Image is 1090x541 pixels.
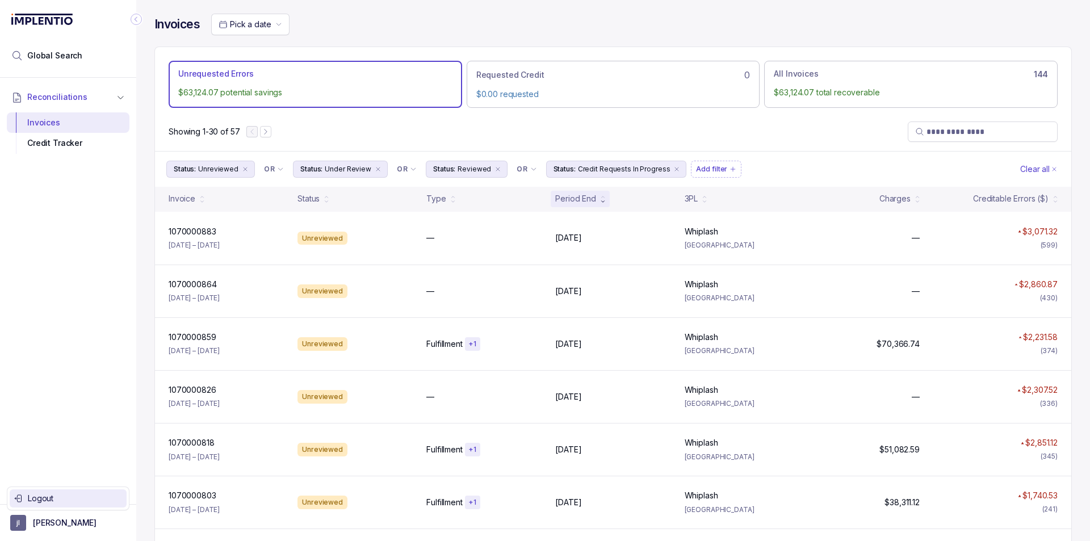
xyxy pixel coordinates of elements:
p: Clear all [1020,163,1050,175]
p: Showing 1-30 of 57 [169,126,240,137]
p: Logout [28,493,122,504]
div: Charges [879,193,911,204]
div: Invoice [169,193,195,204]
p: Under Review [325,163,371,175]
li: Filter Chip Connector undefined [517,165,536,174]
p: $51,082.59 [879,444,920,455]
button: Next Page [260,126,271,137]
div: Unreviewed [297,284,347,298]
p: $2,860.87 [1019,279,1058,290]
p: [DATE] [555,232,581,244]
li: Filter Chip Reviewed [426,161,508,178]
button: Filter Chip Add filter [691,161,741,178]
div: remove content [374,165,383,174]
div: (241) [1042,504,1058,515]
div: (599) [1041,240,1058,251]
div: (430) [1040,292,1058,304]
p: 1070000826 [169,384,216,396]
p: [DATE] – [DATE] [169,451,220,463]
span: Global Search [27,50,82,61]
button: Filter Chip Connector undefined [392,161,421,177]
img: red pointer upwards [1018,230,1021,233]
div: Remaining page entries [169,126,240,137]
li: Filter Chip Connector undefined [264,165,284,174]
div: 0 [476,68,751,82]
p: $70,366.74 [877,338,920,350]
button: Date Range Picker [211,14,290,35]
div: (374) [1041,345,1058,357]
p: [GEOGRAPHIC_DATA] [685,292,800,304]
p: Unreviewed [198,163,238,175]
p: 1070000859 [169,332,216,343]
p: [GEOGRAPHIC_DATA] [685,240,800,251]
div: (336) [1040,398,1058,409]
p: Requested Credit [476,69,544,81]
p: Whiplash [685,332,718,343]
p: [GEOGRAPHIC_DATA] [685,398,800,409]
h6: 144 [1034,70,1048,79]
p: [PERSON_NAME] [33,517,97,529]
p: OR [397,165,408,174]
p: + 1 [468,445,477,454]
p: Whiplash [685,384,718,396]
div: remove content [672,165,681,174]
button: Filter Chip Credit Requests In Progress [546,161,687,178]
div: Type [426,193,446,204]
span: User initials [10,515,26,531]
p: 1070000864 [169,279,217,290]
p: — [912,286,920,297]
p: Whiplash [685,226,718,237]
p: — [426,232,434,244]
div: Unreviewed [297,443,347,456]
div: Collapse Icon [129,12,143,26]
p: Status: [433,163,455,175]
p: [DATE] – [DATE] [169,504,220,515]
div: remove content [493,165,502,174]
p: — [912,391,920,402]
p: [DATE] – [DATE] [169,292,220,304]
div: Reconciliations [7,110,129,156]
p: [DATE] [555,338,581,350]
p: Whiplash [685,437,718,448]
p: 1070000818 [169,437,215,448]
p: Status: [300,163,322,175]
button: Clear Filters [1018,161,1060,178]
button: User initials[PERSON_NAME] [10,515,126,531]
h4: Invoices [154,16,200,32]
p: [GEOGRAPHIC_DATA] [685,345,800,357]
div: Status [297,193,320,204]
search: Date Range Picker [219,19,271,30]
span: Reconciliations [27,91,87,103]
div: remove content [241,165,250,174]
ul: Filter Group [166,161,1018,178]
img: red pointer upwards [1021,442,1024,444]
p: $3,071.32 [1022,226,1058,237]
p: — [426,286,434,297]
p: All Invoices [774,68,818,79]
p: [DATE] – [DATE] [169,345,220,357]
p: $2,307.52 [1022,384,1058,396]
p: [GEOGRAPHIC_DATA] [685,451,800,463]
div: Unreviewed [297,390,347,404]
button: Filter Chip Connector undefined [512,161,541,177]
p: $0.00 requested [476,89,751,100]
p: [DATE] – [DATE] [169,240,220,251]
p: [GEOGRAPHIC_DATA] [685,504,800,515]
div: 3PL [685,193,698,204]
li: Filter Chip Connector undefined [397,165,417,174]
div: Credit Tracker [16,133,120,153]
p: Reviewed [458,163,491,175]
p: Whiplash [685,490,718,501]
p: OR [264,165,275,174]
p: [DATE] [555,444,581,455]
p: — [426,391,434,402]
p: Add filter [696,163,727,175]
p: $63,124.07 potential savings [178,87,452,98]
p: [DATE] [555,391,581,402]
button: Filter Chip Under Review [293,161,388,178]
img: red pointer upwards [1014,283,1018,286]
p: $2,231.58 [1023,332,1058,343]
li: Filter Chip Unreviewed [166,161,255,178]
